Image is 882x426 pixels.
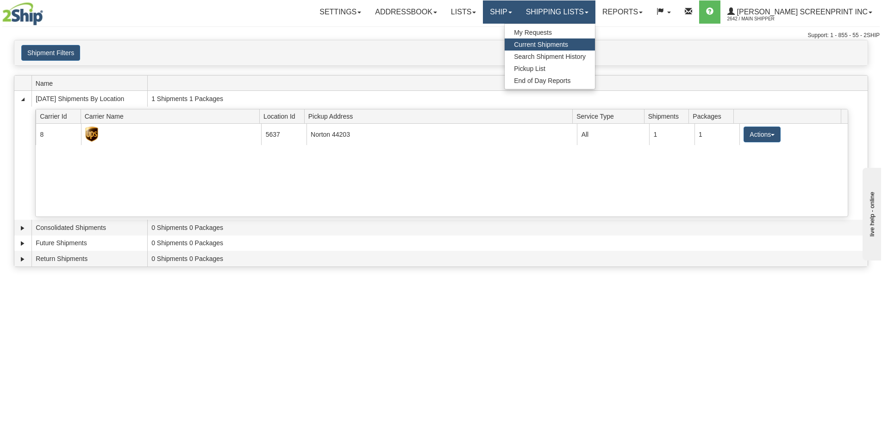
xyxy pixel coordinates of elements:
[147,251,868,267] td: 0 Shipments 0 Packages
[31,235,147,251] td: Future Shipments
[18,239,27,248] a: Expand
[576,109,644,123] span: Service Type
[40,109,81,123] span: Carrier Id
[85,127,98,142] img: UPS
[514,65,545,72] span: Pickup List
[31,91,147,107] td: [DATE] Shipments By Location
[36,76,147,90] span: Name
[147,235,868,251] td: 0 Shipments 0 Packages
[514,41,568,48] span: Current Shipments
[313,0,368,24] a: Settings
[263,109,304,123] span: Location Id
[483,0,519,24] a: Ship
[18,254,27,264] a: Expand
[2,32,880,39] div: Support: 1 - 855 - 55 - 2SHIP
[85,109,260,123] span: Carrier Name
[693,109,733,123] span: Packages
[505,75,595,87] a: End of Day Reports
[21,45,80,61] button: Shipment Filters
[505,26,595,38] a: My Requests
[147,220,868,235] td: 0 Shipments 0 Packages
[18,95,27,104] a: Collapse
[261,124,306,145] td: 5637
[861,165,881,260] iframe: chat widget
[31,220,147,235] td: Consolidated Shipments
[505,51,595,63] a: Search Shipment History
[7,8,86,15] div: live help - online
[2,2,43,25] img: logo2642.jpg
[444,0,483,24] a: Lists
[694,124,739,145] td: 1
[744,127,781,142] button: Actions
[505,63,595,75] a: Pickup List
[31,251,147,267] td: Return Shipments
[18,223,27,233] a: Expand
[307,124,577,145] td: Norton 44203
[308,109,573,123] span: Pickup Address
[649,124,694,145] td: 1
[519,0,595,24] a: Shipping lists
[727,14,797,24] span: 2642 / Main Shipper
[514,29,552,36] span: My Requests
[368,0,444,24] a: Addressbook
[36,124,81,145] td: 8
[595,0,650,24] a: Reports
[720,0,879,24] a: [PERSON_NAME] Screenprint Inc 2642 / Main Shipper
[577,124,649,145] td: All
[514,77,570,84] span: End of Day Reports
[648,109,689,123] span: Shipments
[514,53,586,60] span: Search Shipment History
[147,91,868,107] td: 1 Shipments 1 Packages
[735,8,868,16] span: [PERSON_NAME] Screenprint Inc
[505,38,595,51] a: Current Shipments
